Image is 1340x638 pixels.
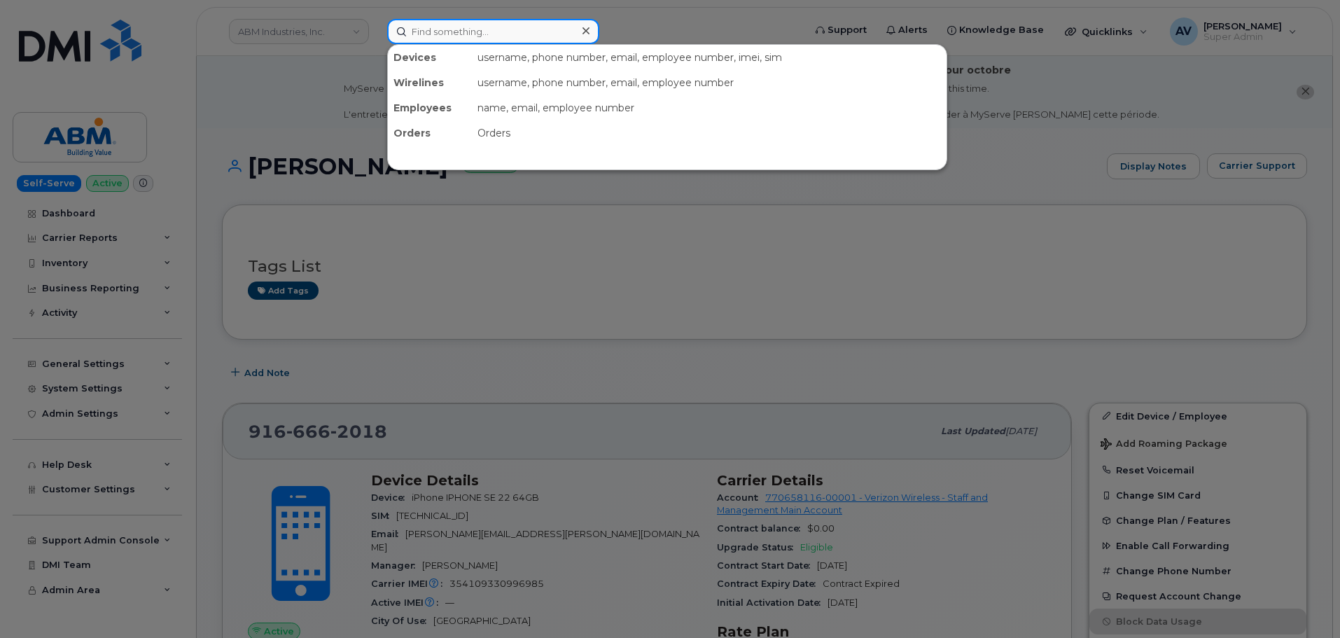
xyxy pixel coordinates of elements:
div: Orders [388,120,472,146]
div: Employees [388,95,472,120]
div: username, phone number, email, employee number, imei, sim [472,45,947,70]
div: name, email, employee number [472,95,947,120]
div: Wirelines [388,70,472,95]
div: username, phone number, email, employee number [472,70,947,95]
div: Orders [472,120,947,146]
div: Devices [388,45,472,70]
